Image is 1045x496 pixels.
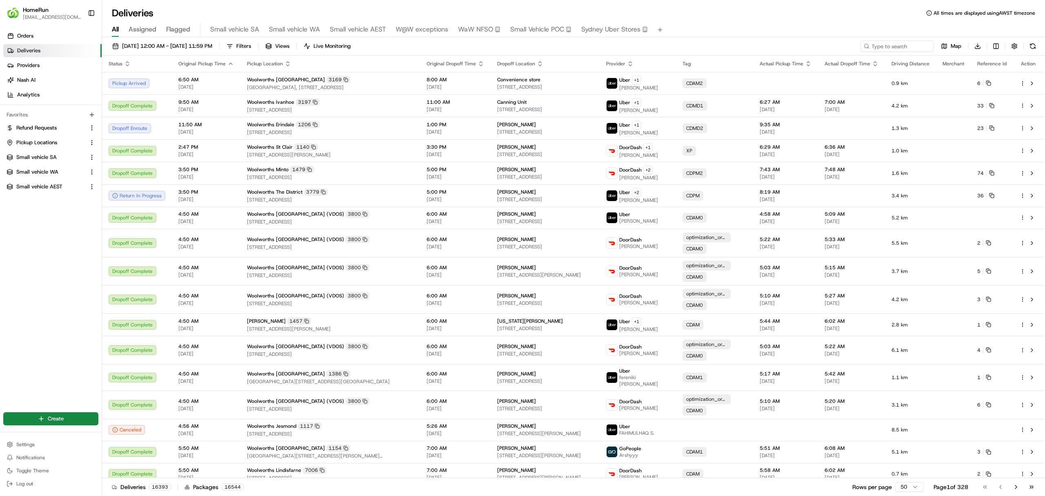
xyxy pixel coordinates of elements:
button: Small vehicle SA [3,151,98,164]
span: [STREET_ADDRESS] [497,196,594,203]
span: [PERSON_NAME] [619,107,658,114]
div: 3169 [327,76,350,83]
button: 2 [977,240,991,246]
span: 4:50 AM [178,236,234,243]
span: 7:00 AM [825,99,878,105]
span: 7:43 AM [760,166,812,173]
span: [STREET_ADDRESS] [497,106,594,113]
span: DoorDash [619,167,642,173]
img: doordash_logo_v2.png [607,345,617,355]
span: Toggle Theme [16,467,49,474]
div: 1457 [287,317,311,325]
img: uber-new-logo.jpeg [607,101,617,111]
span: Analytics [17,91,40,98]
span: 6:00 AM [427,293,484,299]
span: [PERSON_NAME] [619,243,658,250]
img: gopeople_logo.png [607,447,617,457]
div: Favorites [3,108,98,121]
span: Settings [16,441,35,448]
span: [DATE] [427,218,484,225]
button: 36 [977,192,994,199]
span: Convenience store [497,76,540,83]
span: [STREET_ADDRESS] [247,107,414,113]
button: Small vehicle AEST [3,180,98,193]
span: 6:29 AM [760,144,812,150]
span: optimization_order_unassigned [686,234,727,241]
span: optimization_order_unassigned [686,290,727,297]
span: 2.8 km [892,322,929,328]
span: Uber [619,77,630,83]
span: Merchant [943,60,964,67]
span: 4.2 km [892,103,929,109]
img: uber-new-logo.jpeg [607,190,617,201]
button: Canceled [109,425,145,435]
span: [DATE] [760,325,812,332]
span: CDMD1 [686,103,703,109]
img: doordash_logo_v2.png [607,294,617,305]
span: 4:50 AM [178,318,234,324]
span: 6:36 AM [825,144,878,150]
span: Sydney Uber Stores [581,25,640,34]
span: Uber [619,122,630,128]
span: [DATE] [178,129,234,135]
span: [GEOGRAPHIC_DATA], [STREET_ADDRESS] [247,84,414,91]
span: Flagged [166,25,190,34]
button: Views [262,40,293,52]
span: Woolworths Erindale [247,121,294,128]
span: 6:00 AM [427,264,484,271]
span: [DATE] [178,325,234,332]
span: [STREET_ADDRESS] [247,272,414,279]
span: [DATE] [427,84,484,90]
span: [DATE] [760,244,812,250]
span: 5:22 AM [760,236,812,243]
img: uber-new-logo.jpeg [607,372,617,383]
span: Small Vehicle POC [510,25,564,34]
span: [DATE] [178,196,234,203]
span: Woolworths [GEOGRAPHIC_DATA] (VDOS) [247,211,344,217]
span: 3:50 PM [178,189,234,195]
span: [DATE] [760,196,812,203]
img: HomeRun [7,7,20,20]
span: 0.9 km [892,80,929,87]
span: [STREET_ADDRESS] [497,244,594,250]
span: Woolworths Minto [247,166,289,173]
span: 5:09 AM [825,211,878,217]
img: uber-new-logo.jpeg [607,212,617,223]
span: CDAM2 [686,80,703,87]
span: [PERSON_NAME] [497,189,536,195]
span: 5.2 km [892,214,929,221]
button: +1 [632,98,641,107]
span: Nash AI [17,76,36,84]
a: Pickup Locations [7,139,85,146]
span: Map [951,42,961,50]
button: 6 [977,402,991,408]
span: [DATE] [760,272,812,278]
img: uber-new-logo.jpeg [607,425,617,435]
div: 1479 [290,166,314,173]
div: 3197 [296,98,320,106]
span: 5:03 AM [760,264,812,271]
div: Action [1020,60,1037,67]
span: Actual Pickup Time [760,60,803,67]
button: HomeRun [23,6,49,14]
span: [PERSON_NAME] [497,121,536,128]
span: [DATE] [760,300,812,306]
span: [DATE] 12:00 AM - [DATE] 11:59 PM [122,42,212,50]
span: 6:02 AM [825,318,878,324]
span: 9:35 AM [760,121,812,128]
span: CDAM0 [686,302,703,308]
span: [PERSON_NAME] [619,197,658,203]
span: DoorDash [619,293,642,299]
span: [DATE] [825,151,878,158]
span: [DATE] [760,106,812,113]
span: [PERSON_NAME] [497,144,536,150]
span: [STREET_ADDRESS][PERSON_NAME] [247,152,414,158]
a: Small vehicle AEST [7,183,85,190]
span: [DATE] [760,151,812,158]
button: +1 [643,143,653,152]
a: Nash AI [3,74,102,87]
span: [EMAIL_ADDRESS][DOMAIN_NAME] [23,14,81,20]
span: 5:27 AM [825,293,878,299]
span: 8:19 AM [760,189,812,195]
